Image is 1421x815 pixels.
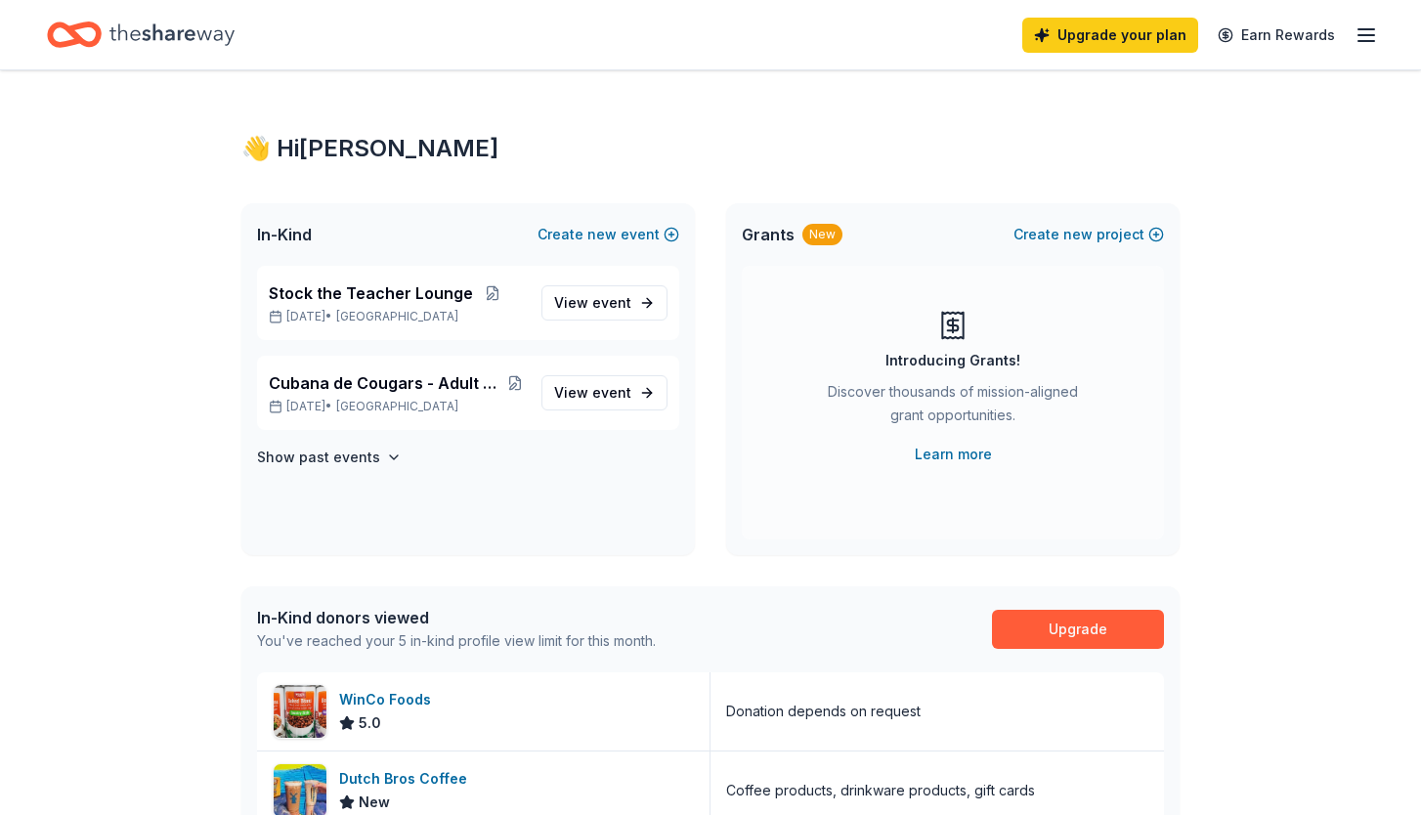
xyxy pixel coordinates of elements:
[269,371,505,395] span: Cubana de Cougars - Adult only Silent Auction Fundraiser
[587,223,617,246] span: new
[592,294,631,311] span: event
[257,446,380,469] h4: Show past events
[336,399,458,414] span: [GEOGRAPHIC_DATA]
[1206,18,1347,53] a: Earn Rewards
[541,285,667,321] a: View event
[541,375,667,410] a: View event
[1013,223,1164,246] button: Createnewproject
[359,711,381,735] span: 5.0
[538,223,679,246] button: Createnewevent
[726,700,921,723] div: Donation depends on request
[726,779,1035,802] div: Coffee products, drinkware products, gift cards
[269,281,473,305] span: Stock the Teacher Lounge
[269,399,526,414] p: [DATE] •
[336,309,458,324] span: [GEOGRAPHIC_DATA]
[885,349,1020,372] div: Introducing Grants!
[257,606,656,629] div: In-Kind donors viewed
[257,446,402,469] button: Show past events
[269,309,526,324] p: [DATE] •
[592,384,631,401] span: event
[1022,18,1198,53] a: Upgrade your plan
[554,291,631,315] span: View
[742,223,795,246] span: Grants
[802,224,842,245] div: New
[1063,223,1093,246] span: new
[274,685,326,738] img: Image for WinCo Foods
[554,381,631,405] span: View
[992,610,1164,649] a: Upgrade
[915,443,992,466] a: Learn more
[339,767,475,791] div: Dutch Bros Coffee
[820,380,1086,435] div: Discover thousands of mission-aligned grant opportunities.
[359,791,390,814] span: New
[339,688,439,711] div: WinCo Foods
[241,133,1180,164] div: 👋 Hi [PERSON_NAME]
[257,223,312,246] span: In-Kind
[257,629,656,653] div: You've reached your 5 in-kind profile view limit for this month.
[47,12,235,58] a: Home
